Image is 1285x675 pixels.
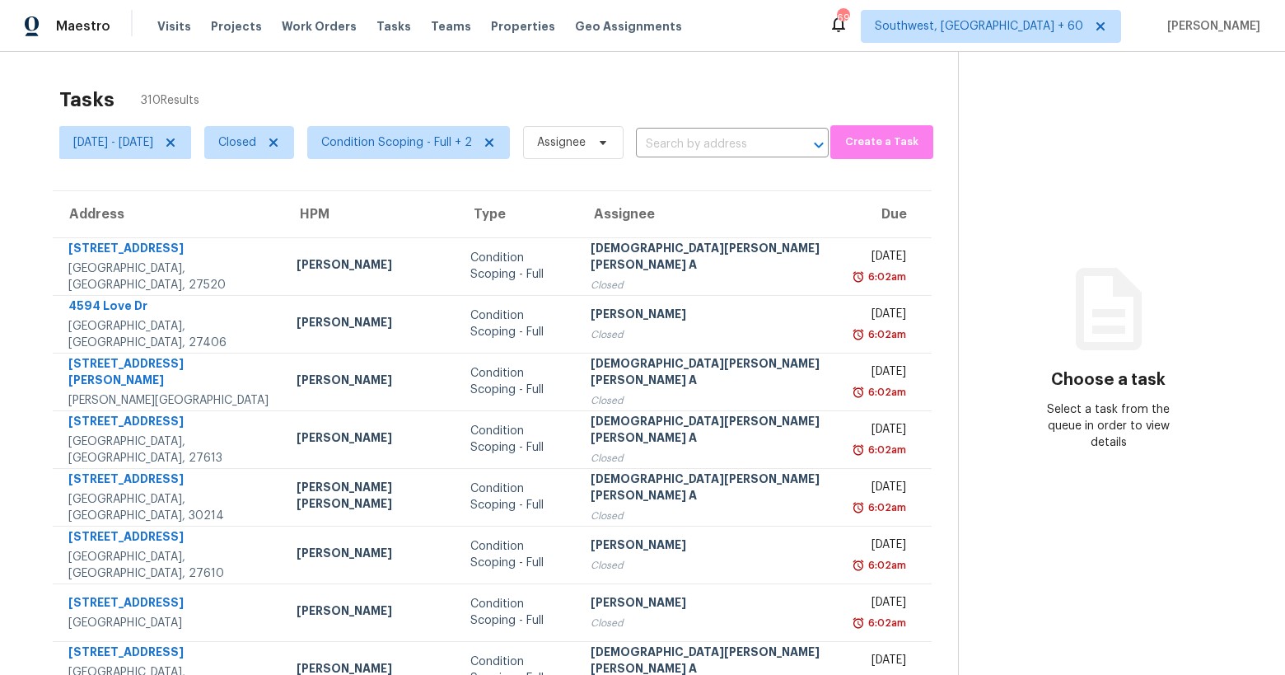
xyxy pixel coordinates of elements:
[470,480,564,513] div: Condition Scoping - Full
[591,392,831,409] div: Closed
[857,479,905,499] div: [DATE]
[68,644,270,664] div: [STREET_ADDRESS]
[591,326,831,343] div: Closed
[591,557,831,574] div: Closed
[577,191,844,237] th: Assignee
[865,499,906,516] div: 6:02am
[376,21,411,32] span: Tasks
[470,365,564,398] div: Condition Scoping - Full
[141,92,199,109] span: 310 Results
[68,240,270,260] div: [STREET_ADDRESS]
[1034,401,1184,451] div: Select a task from the queue in order to view details
[591,413,831,450] div: [DEMOGRAPHIC_DATA][PERSON_NAME] [PERSON_NAME] A
[68,528,270,549] div: [STREET_ADDRESS]
[852,269,865,285] img: Overdue Alarm Icon
[807,134,830,157] button: Open
[56,18,110,35] span: Maestro
[68,434,270,466] div: [GEOGRAPHIC_DATA], [GEOGRAPHIC_DATA], 27613
[591,240,831,277] div: [DEMOGRAPHIC_DATA][PERSON_NAME] [PERSON_NAME] A
[218,134,256,151] span: Closed
[68,594,270,615] div: [STREET_ADDRESS]
[470,596,564,629] div: Condition Scoping - Full
[470,538,564,571] div: Condition Scoping - Full
[591,537,831,557] div: [PERSON_NAME]
[470,423,564,456] div: Condition Scoping - Full
[68,298,270,318] div: 4594 Love Dr
[73,134,153,151] span: [DATE] - [DATE]
[68,471,270,491] div: [STREET_ADDRESS]
[1051,372,1166,388] h3: Choose a task
[852,557,865,574] img: Overdue Alarm Icon
[297,429,444,450] div: [PERSON_NAME]
[857,306,905,326] div: [DATE]
[297,602,444,623] div: [PERSON_NAME]
[68,413,270,434] div: [STREET_ADDRESS]
[297,479,444,516] div: [PERSON_NAME] [PERSON_NAME]
[857,537,905,557] div: [DATE]
[591,471,831,508] div: [DEMOGRAPHIC_DATA][PERSON_NAME] [PERSON_NAME] A
[297,372,444,392] div: [PERSON_NAME]
[591,508,831,524] div: Closed
[857,363,905,384] div: [DATE]
[68,392,270,409] div: [PERSON_NAME][GEOGRAPHIC_DATA]
[857,248,905,269] div: [DATE]
[68,355,270,392] div: [STREET_ADDRESS][PERSON_NAME]
[591,306,831,326] div: [PERSON_NAME]
[68,318,270,351] div: [GEOGRAPHIC_DATA], [GEOGRAPHIC_DATA], 27406
[591,615,831,631] div: Closed
[575,18,682,35] span: Geo Assignments
[839,133,925,152] span: Create a Task
[68,615,270,631] div: [GEOGRAPHIC_DATA]
[283,191,457,237] th: HPM
[53,191,283,237] th: Address
[297,545,444,565] div: [PERSON_NAME]
[865,442,906,458] div: 6:02am
[68,549,270,582] div: [GEOGRAPHIC_DATA], [GEOGRAPHIC_DATA], 27610
[297,314,444,335] div: [PERSON_NAME]
[211,18,262,35] span: Projects
[59,91,114,108] h2: Tasks
[591,355,831,392] div: [DEMOGRAPHIC_DATA][PERSON_NAME] [PERSON_NAME] A
[68,491,270,524] div: [GEOGRAPHIC_DATA], [GEOGRAPHIC_DATA], 30214
[297,256,444,277] div: [PERSON_NAME]
[837,10,848,26] div: 691
[857,594,905,615] div: [DATE]
[157,18,191,35] span: Visits
[491,18,555,35] span: Properties
[591,594,831,615] div: [PERSON_NAME]
[865,384,906,401] div: 6:02am
[431,18,471,35] span: Teams
[470,307,564,340] div: Condition Scoping - Full
[852,442,865,458] img: Overdue Alarm Icon
[852,615,865,631] img: Overdue Alarm Icon
[457,191,577,237] th: Type
[537,134,586,151] span: Assignee
[636,132,783,157] input: Search by address
[68,260,270,293] div: [GEOGRAPHIC_DATA], [GEOGRAPHIC_DATA], 27520
[865,557,906,574] div: 6:02am
[830,125,933,159] button: Create a Task
[321,134,472,151] span: Condition Scoping - Full + 2
[875,18,1083,35] span: Southwest, [GEOGRAPHIC_DATA] + 60
[282,18,357,35] span: Work Orders
[865,269,906,285] div: 6:02am
[852,326,865,343] img: Overdue Alarm Icon
[865,615,906,631] div: 6:02am
[852,384,865,401] img: Overdue Alarm Icon
[1161,18,1260,35] span: [PERSON_NAME]
[470,250,564,283] div: Condition Scoping - Full
[591,450,831,466] div: Closed
[857,421,905,442] div: [DATE]
[591,277,831,293] div: Closed
[844,191,931,237] th: Due
[865,326,906,343] div: 6:02am
[857,652,905,673] div: [DATE]
[852,499,865,516] img: Overdue Alarm Icon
